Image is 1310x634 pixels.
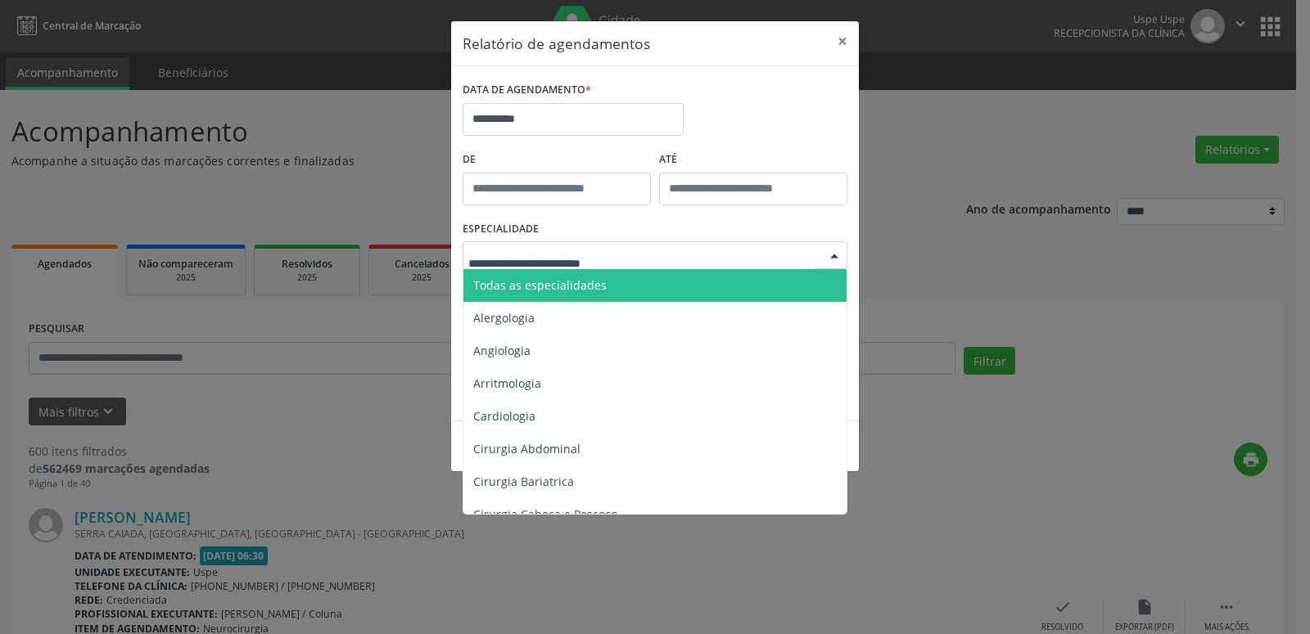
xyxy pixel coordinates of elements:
[473,408,535,424] span: Cardiologia
[473,506,617,522] span: Cirurgia Cabeça e Pescoço
[463,217,539,242] label: ESPECIALIDADE
[473,441,580,456] span: Cirurgia Abdominal
[473,343,531,358] span: Angiologia
[463,78,591,103] label: DATA DE AGENDAMENTO
[659,147,847,173] label: ATÉ
[473,310,535,326] span: Alergologia
[473,474,574,489] span: Cirurgia Bariatrica
[463,147,651,173] label: De
[473,277,607,293] span: Todas as especialidades
[826,21,859,61] button: Close
[473,375,541,391] span: Arritmologia
[463,33,650,54] h5: Relatório de agendamentos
